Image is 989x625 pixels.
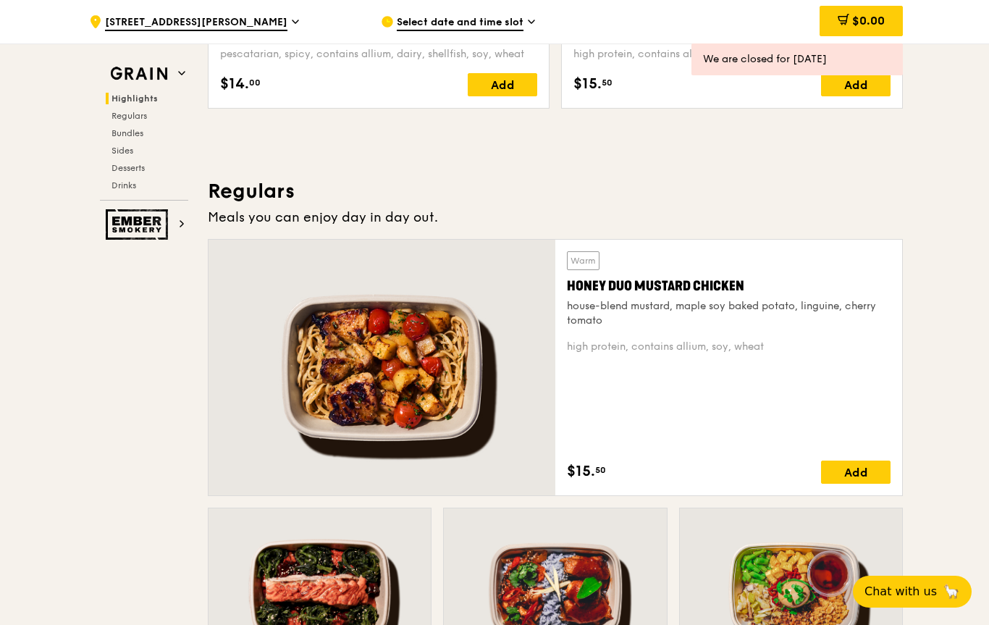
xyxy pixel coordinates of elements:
span: [STREET_ADDRESS][PERSON_NAME] [105,15,287,31]
div: Honey Duo Mustard Chicken [567,276,891,296]
span: $15. [567,461,595,482]
div: We are closed for [DATE] [703,52,891,67]
span: Highlights [111,93,158,104]
div: Add [821,461,891,484]
h3: Regulars [208,178,903,204]
div: Add [468,73,537,96]
span: $0.00 [852,14,885,28]
span: 🦙 [943,583,960,600]
span: Drinks [111,180,136,190]
div: Meals you can enjoy day in day out. [208,207,903,227]
span: Bundles [111,128,143,138]
span: $15. [573,73,602,95]
span: Sides [111,146,133,156]
img: Ember Smokery web logo [106,209,172,240]
div: Add [821,73,891,96]
div: house-blend mustard, maple soy baked potato, linguine, cherry tomato [567,299,891,328]
span: Chat with us [864,583,937,600]
span: 50 [595,464,606,476]
span: $14. [220,73,249,95]
span: Regulars [111,111,147,121]
div: pescatarian, spicy, contains allium, dairy, shellfish, soy, wheat [220,47,537,62]
div: high protein, contains allium, soy, wheat [567,340,891,354]
span: Select date and time slot [397,15,523,31]
span: 00 [249,77,261,88]
img: Grain web logo [106,61,172,87]
span: Desserts [111,163,145,173]
button: Chat with us🦙 [853,576,972,608]
span: 50 [602,77,613,88]
div: high protein, contains allium, dairy, egg, soy, wheat [573,47,891,62]
div: Warm [567,251,599,270]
